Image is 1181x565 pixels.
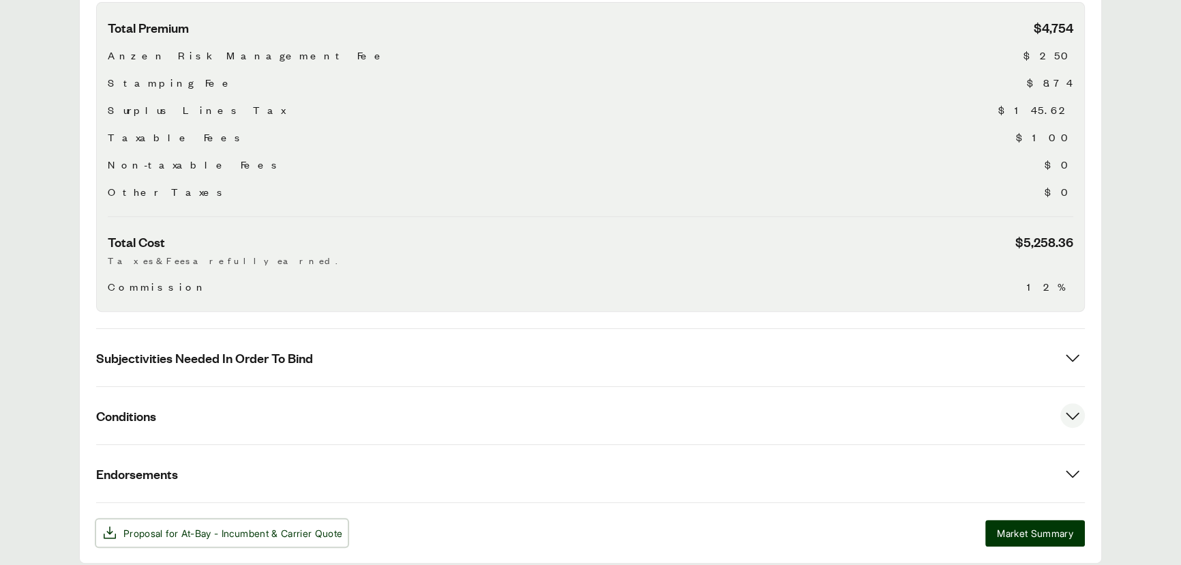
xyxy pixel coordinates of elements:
span: Total Premium [108,19,189,36]
span: Total Cost [108,233,165,250]
span: $8.74 [1027,74,1073,91]
span: $145.62 [998,102,1073,118]
span: Anzen Risk Management Fee [108,47,388,63]
span: Subjectivities Needed In Order To Bind [96,349,313,366]
span: Other Taxes [108,184,228,200]
span: Non-taxable Fees [108,156,282,173]
span: $0 [1045,156,1073,173]
button: Subjectivities Needed In Order To Bind [96,329,1085,386]
span: $0 [1045,184,1073,200]
span: Market Summary [997,526,1073,540]
button: Conditions [96,387,1085,444]
span: Stamping Fee [108,74,236,91]
span: $5,258.36 [1015,233,1073,250]
span: Proposal for [123,526,342,540]
button: Market Summary [985,520,1085,547]
button: Proposal for At-Bay - Incumbent & Carrier Quote [96,519,348,547]
span: Taxable Fees [108,129,245,145]
button: Endorsements [96,445,1085,502]
span: Surplus Lines Tax [108,102,285,118]
span: $4,754 [1034,19,1073,36]
span: $250 [1023,47,1073,63]
span: Commission [108,278,208,295]
p: Taxes & Fees are fully earned. [108,253,1073,267]
span: Conditions [96,407,156,424]
span: 12% [1027,278,1073,295]
span: Endorsements [96,465,178,482]
span: & Carrier Quote [271,527,342,539]
span: $100 [1016,129,1073,145]
span: At-Bay - Incumbent [181,527,269,539]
